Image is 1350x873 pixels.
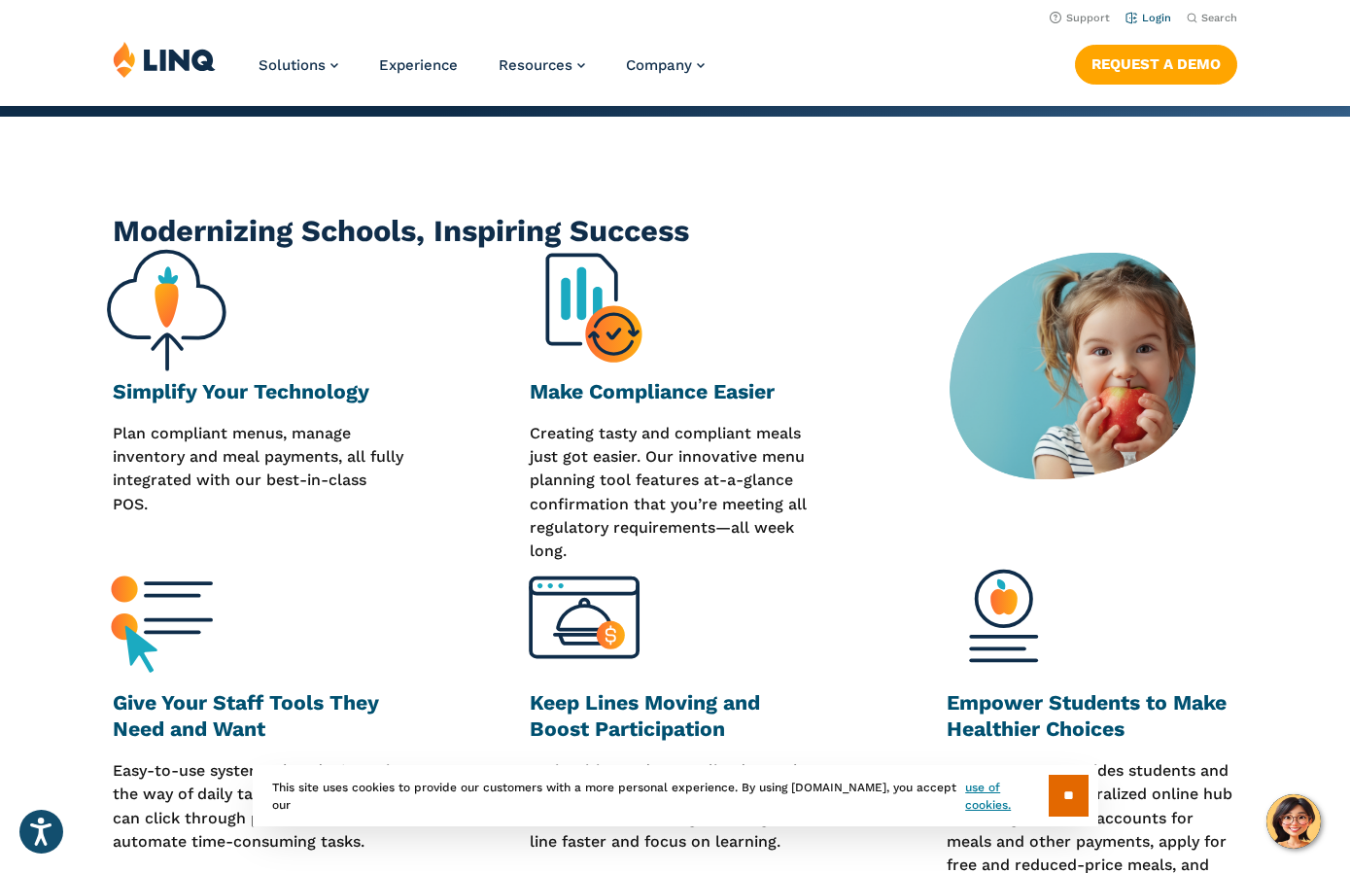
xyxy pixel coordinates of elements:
[379,56,458,74] a: Experience
[113,210,1237,253] h2: Modernizing Schools, Inspiring Success
[1075,45,1237,84] a: Request a Demo
[1075,41,1237,84] nav: Button Navigation
[259,41,705,105] nav: Primary Navigation
[1187,11,1237,25] button: Open Search Bar
[626,56,705,74] a: Company
[113,41,216,78] img: LINQ | K‑12 Software
[113,422,403,564] p: Plan compliant menus, manage inventory and meal payments, all fully integrated with our best-in-c...
[113,378,403,404] h3: Simplify Your Technology
[499,56,585,74] a: Resources
[259,56,326,74] span: Solutions
[253,765,1098,826] div: This site uses cookies to provide our customers with a more personal experience. By using [DOMAIN...
[965,779,1048,814] a: use of cookies.
[626,56,692,74] span: Company
[113,689,403,742] h3: Give Your Staff Tools They Need and Want
[530,378,820,404] h3: Make Compliance Easier
[499,56,572,74] span: Resources
[1125,12,1171,24] a: Login
[1266,794,1321,849] button: Hello, have a question? Let’s chat.
[1201,12,1237,24] span: Search
[530,422,820,564] p: Creating tasty and compliant meals just got easier. Our innovative menu planning tool features at...
[1050,12,1110,24] a: Support
[530,689,820,742] h3: Keep Lines Moving and Boost Participation
[259,56,338,74] a: Solutions
[947,689,1237,742] h3: Empower Students to Make Healthier Choices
